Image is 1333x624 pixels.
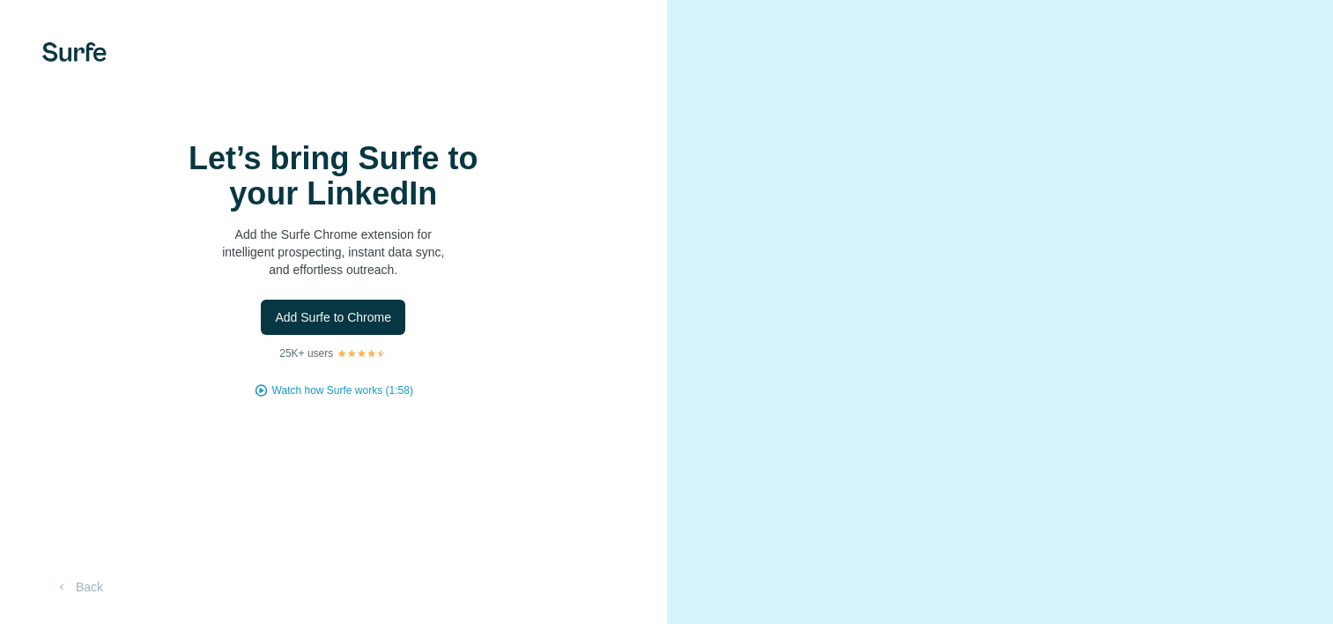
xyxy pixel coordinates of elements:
h1: Let’s bring Surfe to your LinkedIn [157,141,509,212]
img: Surfe's logo [42,42,107,62]
button: Add Surfe to Chrome [261,300,405,335]
p: Add the Surfe Chrome extension for intelligent prospecting, instant data sync, and effortless out... [157,226,509,279]
button: Back [42,571,115,603]
button: Watch how Surfe works (1:58) [272,383,413,398]
img: Rating Stars [337,348,387,359]
p: 25K+ users [279,345,333,361]
span: Add Surfe to Chrome [275,308,391,326]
